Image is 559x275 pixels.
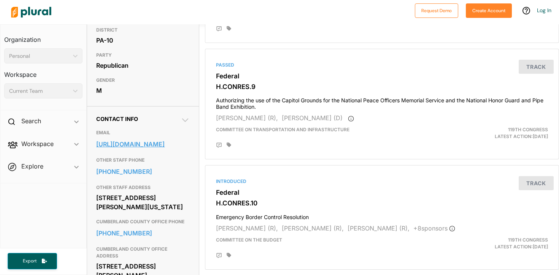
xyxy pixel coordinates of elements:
[508,237,548,243] span: 119th Congress
[216,253,222,259] div: Add Position Statement
[4,29,83,45] h3: Organization
[96,183,189,192] h3: OTHER STAFF ADDRESS
[216,224,278,232] span: [PERSON_NAME] (R),
[96,192,189,213] div: [STREET_ADDRESS][PERSON_NAME][US_STATE]
[96,35,189,46] div: PA-10
[9,87,70,95] div: Current Team
[466,3,512,18] button: Create Account
[21,117,41,125] h2: Search
[96,128,189,137] h3: EMAIL
[519,60,554,74] button: Track
[508,127,548,132] span: 119th Congress
[348,224,410,232] span: [PERSON_NAME] (R),
[413,224,455,232] span: + 8 sponsor s
[96,245,189,261] h3: CUMBERLAND COUNTY OFFICE ADDRESS
[216,94,548,110] h4: Authorizing the use of the Capitol Grounds for the National Peace Officers Memorial Service and t...
[439,126,554,140] div: Latest Action: [DATE]
[216,142,222,148] div: Add Position Statement
[282,224,344,232] span: [PERSON_NAME] (R),
[96,60,189,71] div: Republican
[282,114,343,122] span: [PERSON_NAME] (D)
[96,166,189,177] a: [PHONE_NUMBER]
[227,26,231,31] div: Add tags
[439,237,554,250] div: Latest Action: [DATE]
[8,253,57,269] button: Export
[216,62,548,68] div: Passed
[96,76,189,85] h3: GENDER
[216,114,278,122] span: [PERSON_NAME] (R),
[415,6,458,14] a: Request Demo
[17,258,42,264] span: Export
[4,64,83,80] h3: Workspace
[216,237,282,243] span: Committee on the Budget
[216,72,548,80] h3: Federal
[216,127,349,132] span: Committee on Transportation and Infrastructure
[216,26,222,32] div: Add Position Statement
[216,178,548,185] div: Introduced
[96,138,189,150] a: [URL][DOMAIN_NAME]
[415,3,458,18] button: Request Demo
[96,51,189,60] h3: PARTY
[216,210,548,221] h4: Emergency Border Control Resolution
[227,142,231,148] div: Add tags
[96,116,138,122] span: Contact Info
[519,176,554,190] button: Track
[9,52,70,60] div: Personal
[96,156,189,165] h3: OTHER STAFF PHONE
[227,253,231,258] div: Add tags
[96,85,189,96] div: M
[537,7,551,14] a: Log In
[216,199,548,207] h3: H.CONRES.10
[96,25,189,35] h3: DISTRICT
[216,189,548,196] h3: Federal
[96,217,189,226] h3: CUMBERLAND COUNTY OFFICE PHONE
[96,227,189,239] a: [PHONE_NUMBER]
[216,83,548,91] h3: H.CONRES.9
[466,6,512,14] a: Create Account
